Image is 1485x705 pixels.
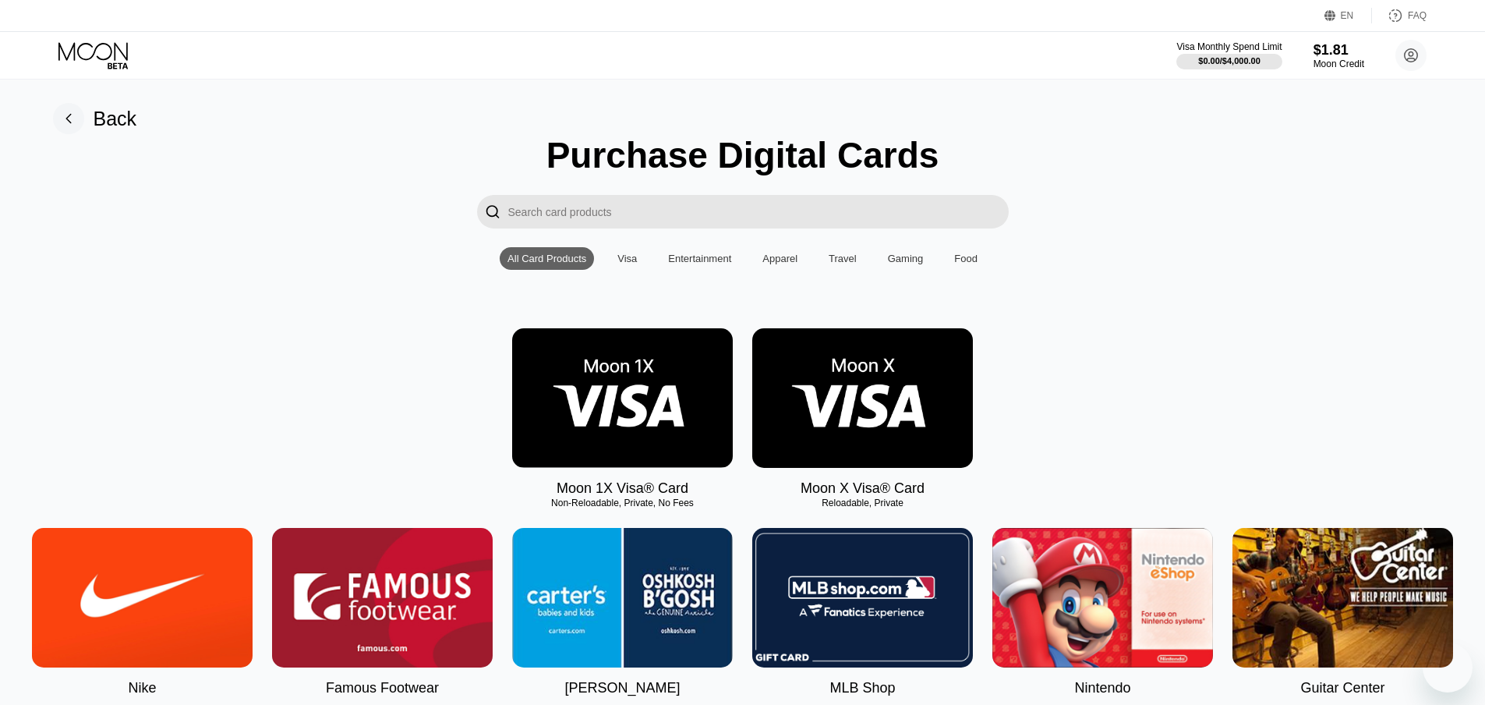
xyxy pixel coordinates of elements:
[507,253,586,264] div: All Card Products
[500,247,594,270] div: All Card Products
[1408,10,1427,21] div: FAQ
[564,680,680,696] div: [PERSON_NAME]
[660,247,739,270] div: Entertainment
[954,253,978,264] div: Food
[1314,42,1364,69] div: $1.81Moon Credit
[668,253,731,264] div: Entertainment
[888,253,924,264] div: Gaming
[1176,41,1282,52] div: Visa Monthly Spend Limit
[829,253,857,264] div: Travel
[485,203,500,221] div: 
[801,480,925,497] div: Moon X Visa® Card
[1314,42,1364,58] div: $1.81
[1314,58,1364,69] div: Moon Credit
[53,103,137,134] div: Back
[946,247,985,270] div: Food
[1074,680,1130,696] div: Nintendo
[557,480,688,497] div: Moon 1X Visa® Card
[752,498,973,508] div: Reloadable, Private
[1324,8,1372,23] div: EN
[1300,680,1384,696] div: Guitar Center
[512,498,733,508] div: Non-Reloadable, Private, No Fees
[880,247,932,270] div: Gaming
[610,247,645,270] div: Visa
[508,195,1009,229] input: Search card products
[1198,56,1260,66] div: $0.00 / $4,000.00
[755,247,805,270] div: Apparel
[477,195,508,229] div: 
[546,134,939,176] div: Purchase Digital Cards
[1423,643,1473,693] iframe: Button to launch messaging window
[617,253,637,264] div: Visa
[1341,10,1354,21] div: EN
[821,247,864,270] div: Travel
[829,680,895,696] div: MLB Shop
[326,680,439,696] div: Famous Footwear
[1176,41,1282,69] div: Visa Monthly Spend Limit$0.00/$4,000.00
[128,680,156,696] div: Nike
[762,253,797,264] div: Apparel
[94,108,137,130] div: Back
[1372,8,1427,23] div: FAQ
